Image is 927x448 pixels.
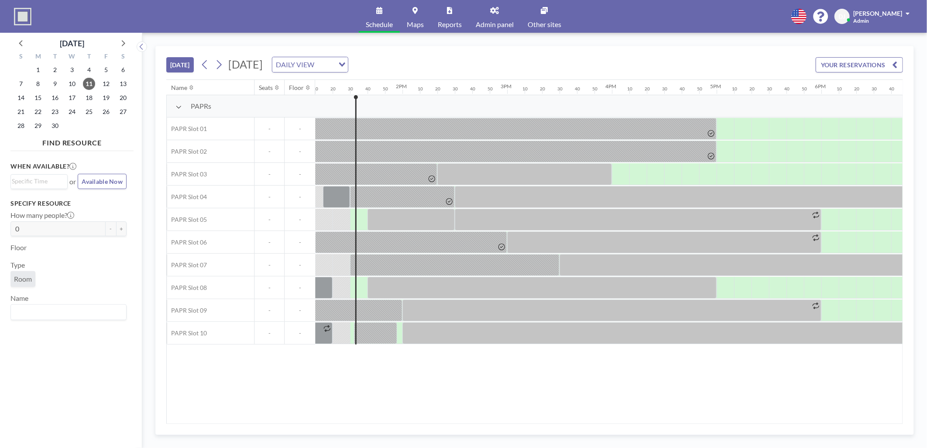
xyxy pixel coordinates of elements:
span: Wednesday, September 3, 2025 [66,64,78,76]
div: 3PM [501,83,512,90]
div: 30 [348,86,353,92]
span: - [285,329,315,337]
div: 30 [767,86,772,92]
div: 20 [540,86,545,92]
span: Tuesday, September 30, 2025 [49,120,61,132]
button: + [116,221,127,236]
span: - [254,125,284,133]
div: M [30,52,47,63]
h4: FIND RESOURCE [10,135,134,147]
span: Monday, September 22, 2025 [32,106,44,118]
div: 30 [662,86,667,92]
div: Search for option [11,305,126,320]
div: 2PM [396,83,407,90]
div: 50 [802,86,807,92]
div: S [13,52,30,63]
span: PAPR Slot 05 [167,216,207,224]
span: - [285,193,315,201]
span: Admin [853,17,869,24]
div: F [97,52,114,63]
div: 40 [889,86,894,92]
img: organization-logo [14,8,31,25]
span: Friday, September 26, 2025 [100,106,112,118]
span: Sunday, September 28, 2025 [15,120,27,132]
div: [DATE] [60,37,84,49]
div: 50 [488,86,493,92]
span: Thursday, September 11, 2025 [83,78,95,90]
div: Seats [259,84,273,92]
span: - [254,170,284,178]
label: Name [10,294,28,303]
span: DJ [839,13,846,21]
div: 50 [592,86,597,92]
span: - [285,148,315,155]
span: PAPR Slot 09 [167,307,207,314]
div: 20 [854,86,859,92]
div: 10 [418,86,423,92]
span: PAPR Slot 03 [167,170,207,178]
span: Tuesday, September 2, 2025 [49,64,61,76]
div: 40 [784,86,790,92]
span: - [254,216,284,224]
span: - [285,170,315,178]
span: Thursday, September 4, 2025 [83,64,95,76]
div: T [47,52,64,63]
input: Search for option [12,307,121,318]
input: Search for option [317,59,333,70]
span: PAPR Slot 01 [167,125,207,133]
span: - [285,125,315,133]
span: PAPR Slot 04 [167,193,207,201]
span: Wednesday, September 10, 2025 [66,78,78,90]
span: PAPR Slot 06 [167,238,207,246]
span: Sunday, September 21, 2025 [15,106,27,118]
div: 20 [645,86,650,92]
span: or [69,177,76,186]
span: Tuesday, September 23, 2025 [49,106,61,118]
div: 20 [330,86,336,92]
div: 20 [749,86,755,92]
span: PAPRs [191,102,211,110]
span: Maps [407,21,424,28]
div: 6PM [815,83,826,90]
span: Sunday, September 7, 2025 [15,78,27,90]
span: - [254,238,284,246]
div: S [114,52,131,63]
span: Monday, September 15, 2025 [32,92,44,104]
span: PAPR Slot 02 [167,148,207,155]
span: - [285,238,315,246]
div: 30 [453,86,458,92]
div: Search for option [272,57,348,72]
div: 10 [732,86,737,92]
button: [DATE] [166,57,194,72]
button: Available Now [78,174,127,189]
div: 4PM [605,83,616,90]
span: PAPR Slot 08 [167,284,207,292]
div: W [64,52,81,63]
span: Other sites [528,21,561,28]
span: Room [14,275,32,283]
div: 50 [697,86,702,92]
span: Wednesday, September 17, 2025 [66,92,78,104]
span: - [254,261,284,269]
span: Wednesday, September 24, 2025 [66,106,78,118]
span: [PERSON_NAME] [853,10,902,17]
span: - [285,307,315,314]
span: PAPR Slot 10 [167,329,207,337]
span: Saturday, September 6, 2025 [117,64,129,76]
div: Search for option [11,175,67,188]
div: 10 [522,86,528,92]
div: T [80,52,97,63]
span: Available Now [82,178,123,185]
span: - [285,284,315,292]
span: Sunday, September 14, 2025 [15,92,27,104]
span: Monday, September 8, 2025 [32,78,44,90]
span: Monday, September 29, 2025 [32,120,44,132]
span: - [254,284,284,292]
span: Tuesday, September 9, 2025 [49,78,61,90]
div: 40 [365,86,371,92]
span: Reports [438,21,462,28]
span: Monday, September 1, 2025 [32,64,44,76]
div: 30 [557,86,563,92]
span: Friday, September 19, 2025 [100,92,112,104]
input: Search for option [12,176,62,186]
